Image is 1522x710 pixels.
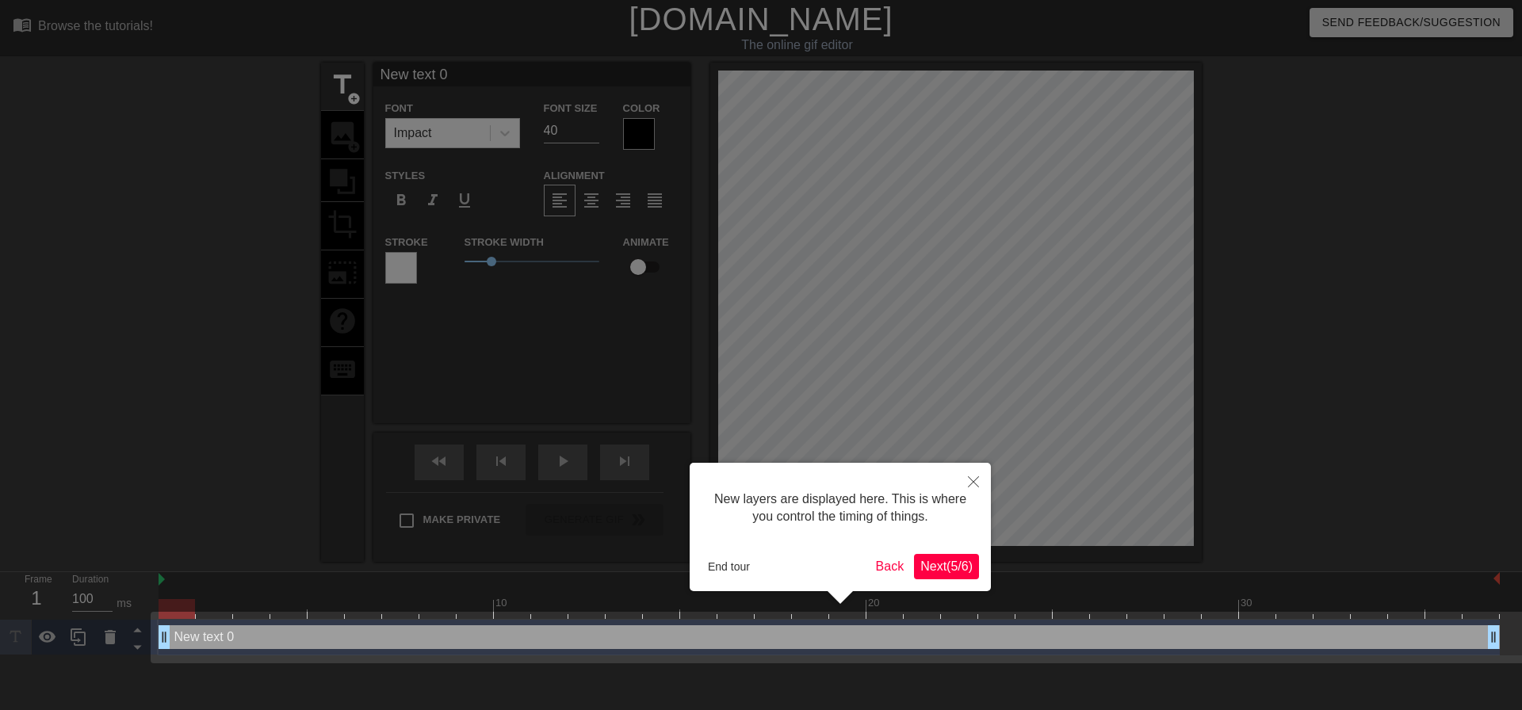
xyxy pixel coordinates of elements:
[914,554,979,579] button: Next
[702,555,756,578] button: End tour
[702,475,979,542] div: New layers are displayed here. This is where you control the timing of things.
[920,559,973,573] span: Next ( 5 / 6 )
[956,463,991,499] button: Close
[870,554,911,579] button: Back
